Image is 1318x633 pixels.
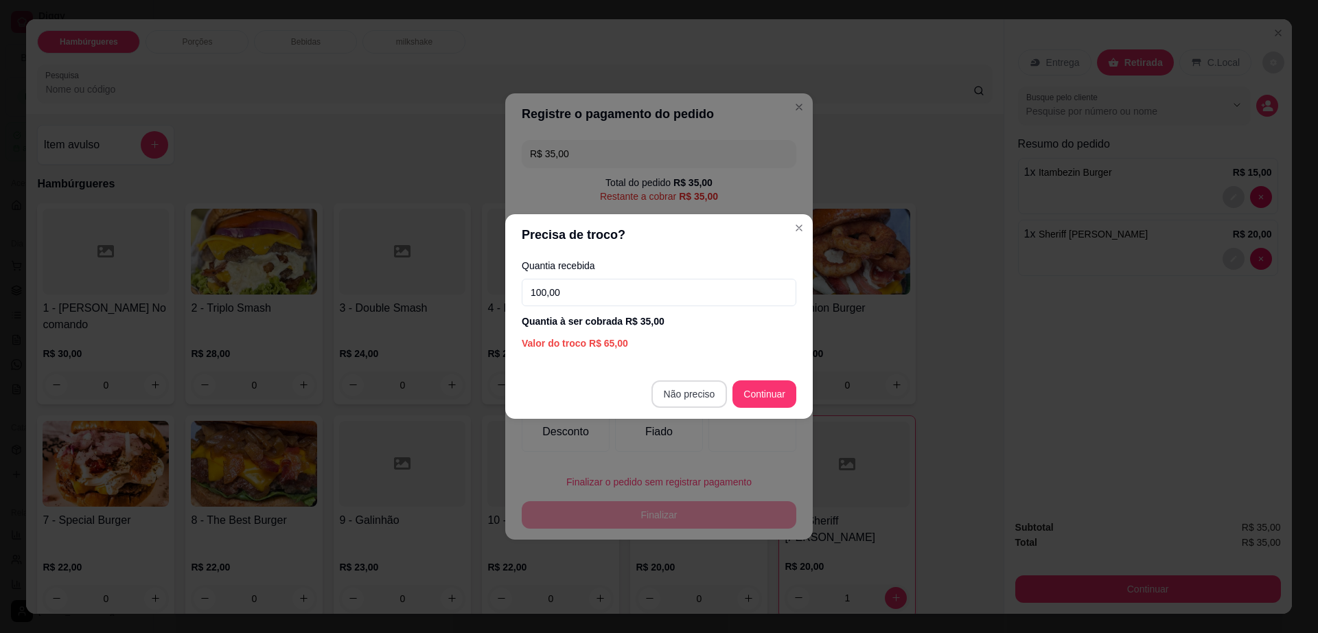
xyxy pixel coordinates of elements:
[522,336,796,350] div: Valor do troco R$ 65,00
[522,261,796,271] label: Quantia recebida
[732,380,796,408] button: Continuar
[651,380,728,408] button: Não preciso
[522,314,796,328] div: Quantia à ser cobrada R$ 35,00
[505,214,813,255] header: Precisa de troco?
[788,217,810,239] button: Close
